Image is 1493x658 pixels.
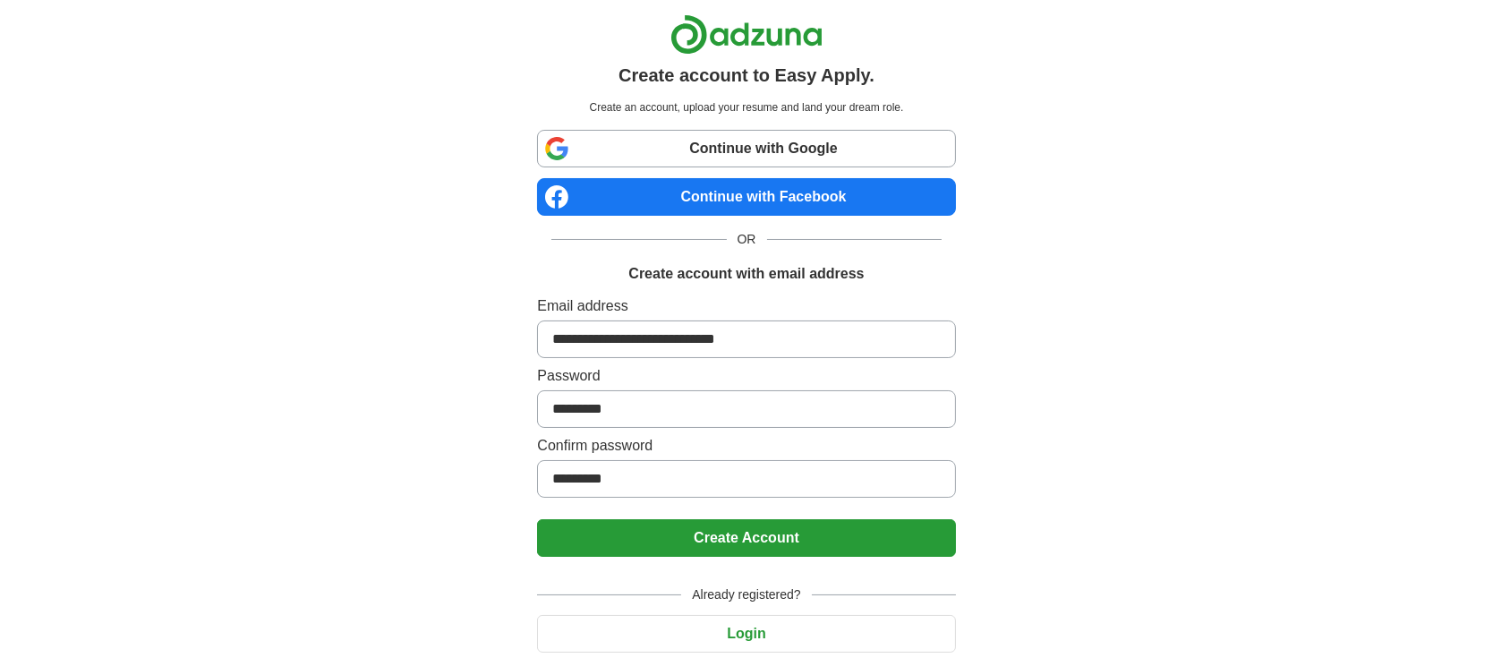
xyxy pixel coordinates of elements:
label: Confirm password [537,435,955,457]
button: Create Account [537,519,955,557]
label: Password [537,365,955,387]
label: Email address [537,295,955,317]
span: Already registered? [681,585,811,604]
img: Adzuna logo [670,14,823,55]
a: Continue with Google [537,130,955,167]
p: Create an account, upload your resume and land your dream role. [541,99,951,115]
a: Continue with Facebook [537,178,955,216]
a: Login [537,626,955,641]
button: Login [537,615,955,653]
h1: Create account with email address [628,263,864,285]
h1: Create account to Easy Apply. [619,62,874,89]
span: OR [727,230,767,249]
